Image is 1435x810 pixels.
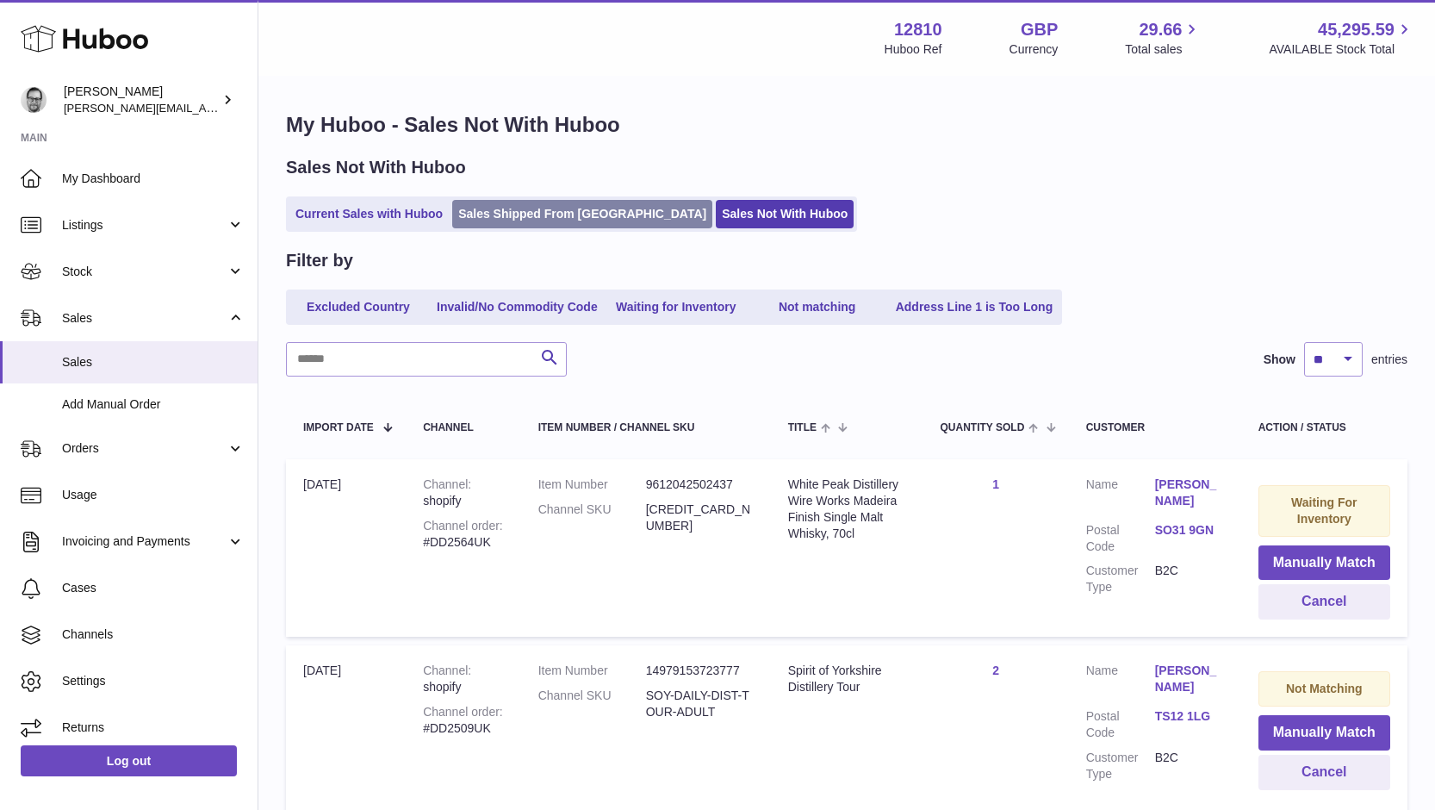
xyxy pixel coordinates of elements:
div: Channel [423,422,504,433]
span: Listings [62,217,227,234]
span: AVAILABLE Stock Total [1269,41,1414,58]
h2: Filter by [286,249,353,272]
a: SO31 9GN [1155,522,1224,539]
button: Manually Match [1258,545,1390,581]
dd: [CREDIT_CARD_NUMBER] [646,502,754,534]
h1: My Huboo - Sales Not With Huboo [286,111,1407,139]
strong: Not Matching [1286,682,1363,695]
span: Sales [62,310,227,327]
dd: SOY-DAILY-DIST-TOUR-ADULT [646,688,754,720]
div: Customer [1086,422,1224,433]
dd: B2C [1155,563,1224,595]
div: #DD2564UK [423,518,504,551]
a: Excluded Country [289,293,427,321]
dt: Name [1086,477,1155,514]
label: Show [1264,352,1295,368]
dt: Item Number [538,477,646,493]
span: entries [1371,352,1407,368]
span: Sales [62,354,245,371]
a: 1 [992,477,999,491]
div: Action / Status [1258,422,1390,433]
div: shopify [423,477,504,509]
dt: Channel SKU [538,502,646,534]
a: 2 [992,664,999,677]
a: Not matching [749,293,886,321]
span: Channels [62,626,245,643]
dt: Channel SKU [538,688,646,720]
div: Spirit of Yorkshire Distillery Tour [788,663,906,695]
dt: Postal Code [1086,522,1155,555]
span: Invoicing and Payments [62,533,227,550]
button: Manually Match [1258,715,1390,751]
h2: Sales Not With Huboo [286,156,466,179]
dt: Customer Type [1086,563,1155,595]
td: [DATE] [286,459,406,637]
dt: Item Number [538,663,646,679]
span: Import date [303,422,374,433]
a: [PERSON_NAME] [1155,663,1224,695]
a: Current Sales with Huboo [289,200,449,228]
div: Currency [1009,41,1059,58]
a: [PERSON_NAME] [1155,477,1224,509]
div: v 4.0.25 [48,28,84,41]
dd: B2C [1155,750,1224,782]
img: alex@digidistiller.com [21,87,47,113]
dt: Postal Code [1086,708,1155,741]
div: [PERSON_NAME] [64,84,219,116]
div: Domain Overview [65,102,154,113]
div: White Peak Distillery Wire Works Madeira Finish Single Malt Whisky, 70cl [788,477,906,542]
a: Log out [21,745,237,776]
strong: Channel order [423,519,503,533]
strong: Waiting For Inventory [1291,495,1357,526]
span: My Dashboard [62,171,245,187]
span: Settings [62,673,245,689]
a: Invalid/No Commodity Code [431,293,604,321]
strong: Channel [423,477,471,491]
span: Add Manual Order [62,396,245,413]
span: Usage [62,487,245,503]
a: Address Line 1 is Too Long [890,293,1059,321]
span: Title [788,422,817,433]
img: website_grey.svg [28,45,41,59]
img: tab_domain_overview_orange.svg [47,100,60,114]
span: Total sales [1125,41,1202,58]
span: [PERSON_NAME][EMAIL_ADDRESS][DOMAIN_NAME] [64,101,345,115]
span: Orders [62,440,227,457]
span: Stock [62,264,227,280]
span: Quantity Sold [941,422,1025,433]
a: Waiting for Inventory [607,293,745,321]
strong: 12810 [894,18,942,41]
span: 45,295.59 [1318,18,1395,41]
strong: Channel order [423,705,503,719]
div: shopify [423,663,504,695]
div: Item Number / Channel SKU [538,422,754,433]
strong: GBP [1021,18,1058,41]
span: Returns [62,720,245,736]
a: 29.66 Total sales [1125,18,1202,58]
a: Sales Not With Huboo [716,200,854,228]
div: #DD2509UK [423,704,504,737]
strong: Channel [423,664,471,677]
dt: Customer Type [1086,750,1155,782]
a: 45,295.59 AVAILABLE Stock Total [1269,18,1414,58]
div: Keywords by Traffic [190,102,290,113]
dd: 14979153723777 [646,663,754,679]
span: Cases [62,580,245,596]
div: Domain: [DOMAIN_NAME] [45,45,189,59]
img: tab_keywords_by_traffic_grey.svg [171,100,185,114]
span: 29.66 [1139,18,1182,41]
button: Cancel [1258,584,1390,620]
a: Sales Shipped From [GEOGRAPHIC_DATA] [452,200,712,228]
a: TS12 1LG [1155,708,1224,725]
dd: 9612042502437 [646,477,754,493]
dt: Name [1086,663,1155,700]
div: Huboo Ref [885,41,942,58]
button: Cancel [1258,755,1390,790]
img: logo_orange.svg [28,28,41,41]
